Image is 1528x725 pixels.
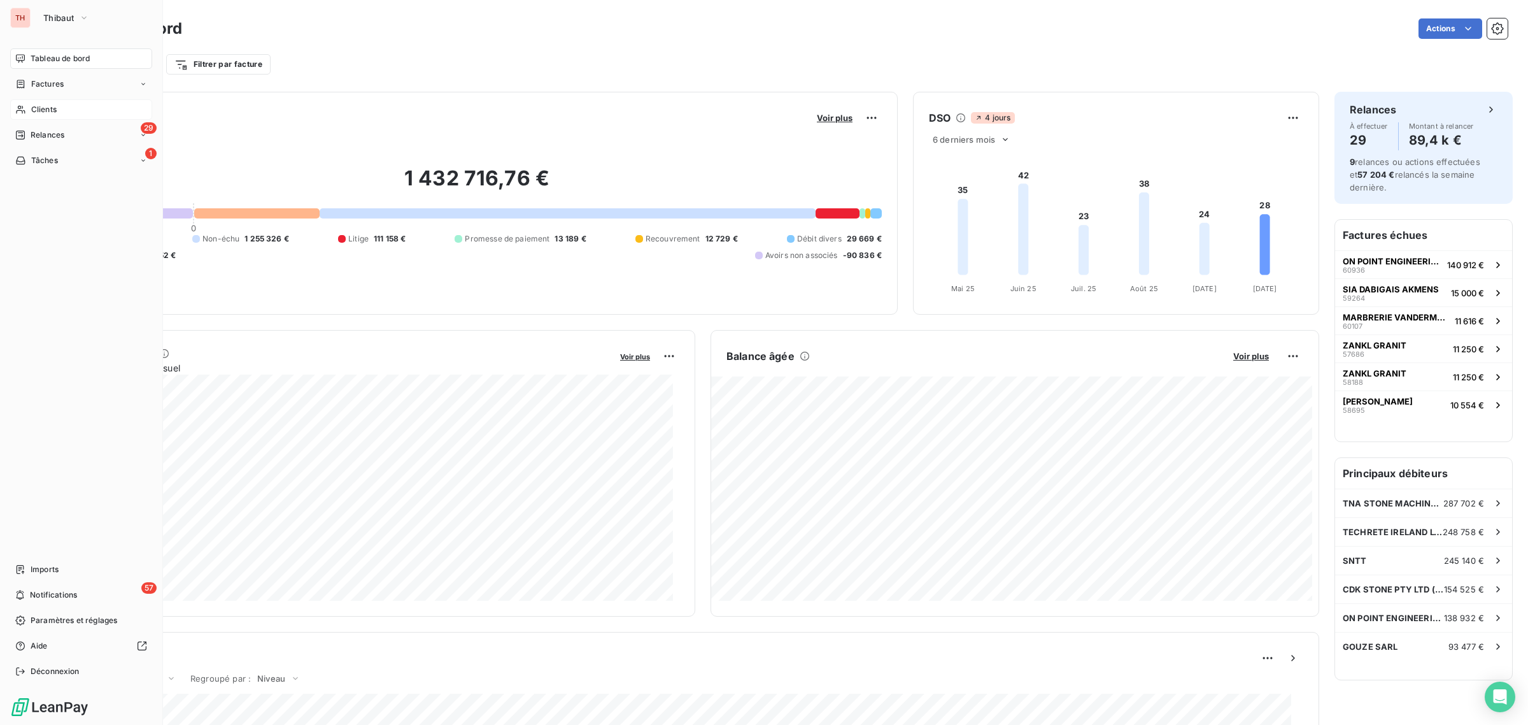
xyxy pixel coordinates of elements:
[705,233,738,245] span: 12 729 €
[31,78,64,90] span: Factures
[1343,406,1365,414] span: 58695
[1343,498,1443,508] span: TNA STONE MACHINERY INC.
[843,250,882,261] span: -90 836 €
[1335,362,1512,391] button: ZANKL GRANIT5818811 250 €
[1343,284,1439,294] span: SIA DABIGAIS AKMENS
[31,129,64,141] span: Relances
[1253,284,1277,293] tspan: [DATE]
[1192,284,1217,293] tspan: [DATE]
[1453,344,1484,354] span: 11 250 €
[31,104,57,115] span: Clients
[1343,312,1450,322] span: MARBRERIE VANDERMARLIERE
[620,352,650,361] span: Voir plus
[10,697,89,717] img: Logo LeanPay
[145,148,157,159] span: 1
[1335,220,1512,250] h6: Factures échues
[31,564,59,575] span: Imports
[1343,322,1362,330] span: 60107
[374,233,406,245] span: 111 158 €
[1343,527,1443,537] span: TECHRETE IRELAND LTD
[1010,284,1036,293] tspan: Juin 25
[166,54,271,75] button: Filtrer par facture
[31,615,117,626] span: Paramètres et réglages
[31,155,58,166] span: Tâches
[1343,556,1367,566] span: SNTT
[190,673,251,684] span: Regroupé par :
[1450,400,1484,410] span: 10 554 €
[797,233,842,245] span: Débit divers
[1343,396,1413,406] span: [PERSON_NAME]
[847,233,882,245] span: 29 669 €
[1451,288,1484,298] span: 15 000 €
[1343,294,1365,302] span: 59264
[31,666,80,677] span: Déconnexion
[817,113,852,123] span: Voir plus
[10,636,152,656] a: Aide
[951,284,975,293] tspan: Mai 25
[1448,642,1484,652] span: 93 477 €
[1409,122,1474,130] span: Montant à relancer
[1443,498,1484,508] span: 287 702 €
[1455,316,1484,326] span: 11 616 €
[31,640,48,652] span: Aide
[616,350,654,362] button: Voir plus
[813,112,856,124] button: Voir plus
[1343,613,1444,623] span: ON POINT ENGINEERING
[1444,556,1484,566] span: 245 140 €
[465,233,549,245] span: Promesse de paiement
[244,233,289,245] span: 1 255 326 €
[929,110,951,126] h6: DSO
[348,233,369,245] span: Litige
[72,361,611,375] span: Chiffre d'affaires mensuel
[1350,130,1388,150] h4: 29
[1343,642,1398,652] span: GOUZE SARL
[31,53,90,64] span: Tableau de bord
[1444,613,1484,623] span: 138 932 €
[1350,102,1396,117] h6: Relances
[1357,169,1394,180] span: 57 204 €
[1130,284,1158,293] tspan: Août 25
[933,134,995,145] span: 6 derniers mois
[1343,256,1442,266] span: ON POINT ENGINEERING
[1343,266,1365,274] span: 60936
[72,166,882,204] h2: 1 432 716,76 €
[555,233,586,245] span: 13 189 €
[1343,350,1364,358] span: 57686
[1233,351,1269,361] span: Voir plus
[10,8,31,28] div: TH
[1453,372,1484,382] span: 11 250 €
[1443,527,1484,537] span: 248 758 €
[1350,157,1480,192] span: relances ou actions effectuées et relancés la semaine dernière.
[1409,130,1474,150] h4: 89,4 k €
[1343,378,1363,386] span: 58188
[1418,18,1482,39] button: Actions
[141,582,157,594] span: 57
[202,233,239,245] span: Non-échu
[1335,278,1512,306] button: SIA DABIGAIS AKMENS5926415 000 €
[1335,334,1512,362] button: ZANKL GRANIT5768611 250 €
[1350,157,1355,167] span: 9
[141,122,157,134] span: 29
[1335,250,1512,278] button: ON POINT ENGINEERING60936140 912 €
[43,13,74,23] span: Thibaut
[765,250,838,261] span: Avoirs non associés
[1229,350,1273,362] button: Voir plus
[1335,306,1512,334] button: MARBRERIE VANDERMARLIERE6010711 616 €
[1335,458,1512,489] h6: Principaux débiteurs
[726,348,795,364] h6: Balance âgée
[191,223,196,233] span: 0
[257,673,285,684] span: Niveau
[30,589,77,601] span: Notifications
[1343,584,1444,594] span: CDK STONE PTY LTD ([GEOGRAPHIC_DATA])
[1485,682,1515,712] div: Open Intercom Messenger
[1444,584,1484,594] span: 154 525 €
[1343,340,1406,350] span: ZANKL GRANIT
[646,233,700,245] span: Recouvrement
[1071,284,1096,293] tspan: Juil. 25
[1447,260,1484,270] span: 140 912 €
[1350,122,1388,130] span: À effectuer
[971,112,1014,124] span: 4 jours
[1343,368,1406,378] span: ZANKL GRANIT
[1335,391,1512,419] button: [PERSON_NAME]5869510 554 €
